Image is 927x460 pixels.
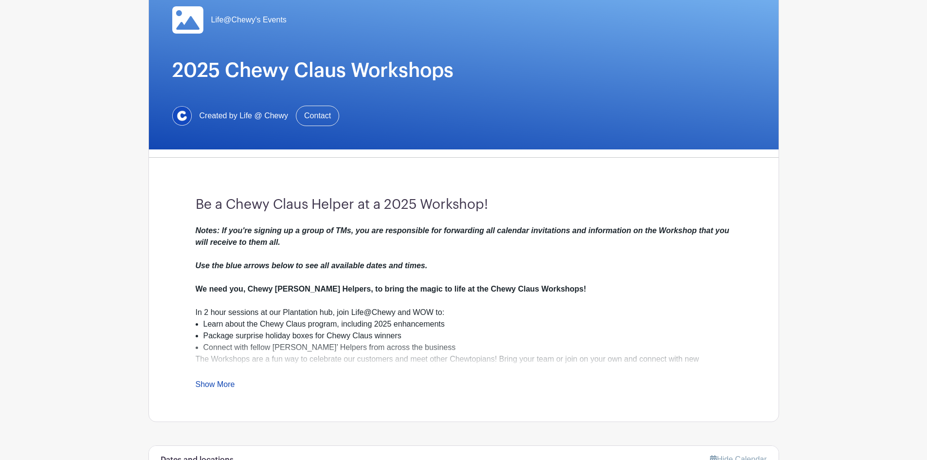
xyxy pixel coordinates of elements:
li: Package surprise holiday boxes for Chewy Claus winners [203,330,732,342]
span: Created by Life @ Chewy [200,110,289,122]
li: Learn about the Chewy Claus program, including 2025 enhancements [203,318,732,330]
img: 1629734264472.jfif [172,106,192,126]
a: Contact [296,106,339,126]
h3: Be a Chewy Claus Helper at a 2025 Workshop! [196,197,732,213]
strong: We need you, Chewy [PERSON_NAME] Helpers, to bring the magic to life at the Chewy Claus Workshops! [196,285,586,293]
a: Show More [196,380,235,392]
div: The Workshops are a fun way to celebrate our customers and meet other Chewtopians! Bring your tea... [196,353,732,435]
h1: 2025 Chewy Claus Workshops [172,59,755,82]
span: Life@Chewy's Events [211,14,287,26]
li: Connect with fellow [PERSON_NAME]’ Helpers from across the business [203,342,732,353]
em: Notes: If you're signing up a group of TMs, you are responsible for forwarding all calendar invit... [196,226,729,270]
div: In 2 hour sessions at our Plantation hub, join Life@Chewy and WOW to: [196,307,732,318]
